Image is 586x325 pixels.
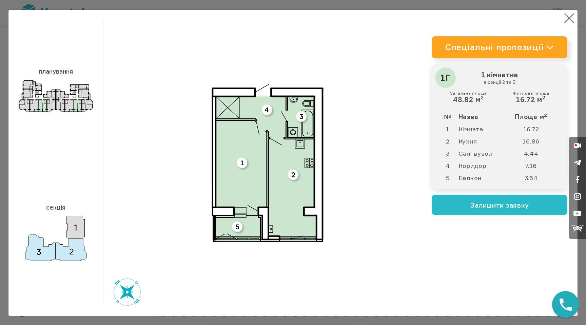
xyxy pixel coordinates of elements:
div: 16.72 м [512,91,549,104]
h3: 1 кімнатна [437,69,562,87]
th: Площа м [507,111,562,123]
td: 5 [437,172,458,184]
td: 4.44 [507,147,562,159]
small: в секціі 2 та 3 [439,79,560,85]
td: 16.86 [507,135,562,147]
sup: 2 [544,112,547,118]
small: Загальна площа [450,91,487,96]
td: 2 [437,135,458,147]
td: 3.64 [507,172,562,184]
button: Close [563,12,576,25]
td: Балкон [458,172,507,184]
th: Назва [458,111,507,123]
td: 7.16 [507,159,562,172]
td: 4 [437,159,458,172]
h3: секція [19,200,93,214]
td: 3 [437,147,458,159]
td: Кімната [458,123,507,135]
img: 1g-2.svg [212,84,324,242]
div: 1Г [435,68,456,88]
button: Залишити заявку [432,195,567,215]
td: Коридор [458,159,507,172]
td: Кухня [458,135,507,147]
small: Житлова площа [512,91,549,96]
th: № [437,111,458,123]
h3: планування [19,64,93,78]
td: 16.72 [507,123,562,135]
td: Сан. вузол [458,147,507,159]
div: 48.82 м [450,91,487,104]
td: 1 [437,123,458,135]
sup: 2 [481,94,484,101]
sup: 2 [542,94,546,101]
a: Спеціальні пропозиції [432,36,567,58]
